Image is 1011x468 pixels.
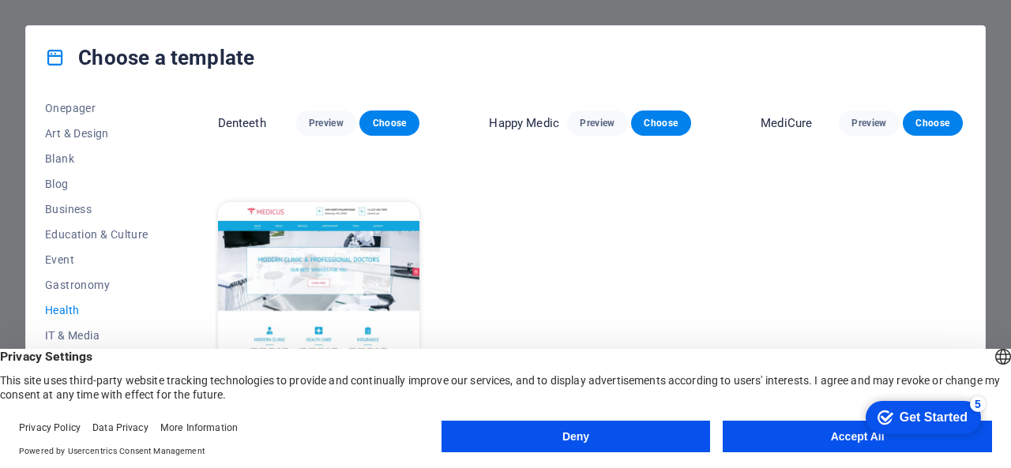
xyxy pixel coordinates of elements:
div: 5 [117,3,133,19]
span: Choose [915,117,950,129]
p: MediCure [761,115,812,131]
span: Onepager [45,102,148,114]
img: Medicus [218,202,420,388]
button: Gastronomy [45,272,148,298]
span: Gastronomy [45,279,148,291]
span: Choose [372,117,407,129]
h4: Choose a template [45,45,254,70]
button: Choose [359,110,419,136]
div: Get Started [47,17,115,32]
span: Preview [851,117,886,129]
span: Education & Culture [45,228,148,241]
span: Art & Design [45,127,148,140]
p: Happy Medic [489,115,559,131]
button: IT & Media [45,323,148,348]
button: Legal & Finance [45,348,148,373]
button: Event [45,247,148,272]
span: IT & Media [45,329,148,342]
button: Preview [567,110,627,136]
button: Art & Design [45,121,148,146]
span: Health [45,304,148,316]
span: Blog [45,178,148,190]
span: Preview [309,117,344,129]
button: Blank [45,146,148,171]
span: Choose [644,117,678,129]
span: Preview [580,117,614,129]
button: Blog [45,171,148,197]
button: Onepager [45,95,148,121]
span: Business [45,203,148,215]
button: Preview [839,110,899,136]
span: Blank [45,152,148,165]
button: Preview [296,110,356,136]
p: Denteeth [218,115,266,131]
span: Event [45,253,148,266]
button: Choose [631,110,691,136]
button: Health [45,298,148,323]
div: Get Started 5 items remaining, 0% complete [13,8,128,41]
button: Business [45,197,148,222]
button: Education & Culture [45,222,148,247]
button: Choose [903,110,963,136]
